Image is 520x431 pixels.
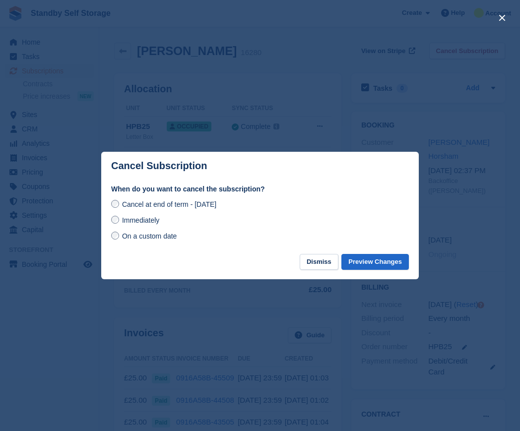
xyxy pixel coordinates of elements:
p: Cancel Subscription [111,160,207,172]
span: Cancel at end of term - [DATE] [122,200,216,208]
input: Immediately [111,216,119,224]
label: When do you want to cancel the subscription? [111,184,409,194]
button: Dismiss [300,254,338,270]
input: Cancel at end of term - [DATE] [111,200,119,208]
button: Preview Changes [341,254,409,270]
span: Immediately [122,216,159,224]
button: close [494,10,510,26]
input: On a custom date [111,232,119,240]
span: On a custom date [122,232,177,240]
